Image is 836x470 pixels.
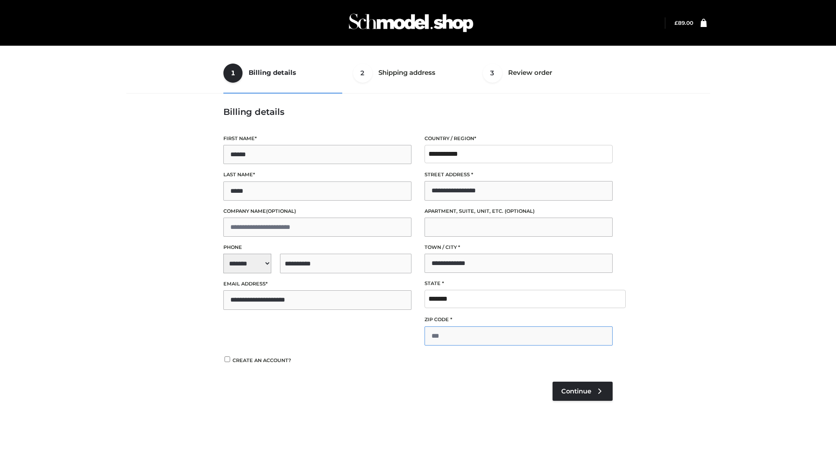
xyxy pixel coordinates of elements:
a: £89.00 [674,20,693,26]
h3: Billing details [223,107,613,117]
label: Country / Region [425,134,613,143]
bdi: 89.00 [674,20,693,26]
span: £ [674,20,678,26]
span: Continue [561,387,591,395]
label: First name [223,134,411,143]
a: Continue [553,382,613,401]
label: Apartment, suite, unit, etc. [425,207,613,215]
label: State [425,279,613,288]
label: Phone [223,243,411,252]
input: Create an account? [223,356,231,362]
span: Create an account? [233,357,291,363]
label: ZIP Code [425,316,613,324]
img: Schmodel Admin 964 [346,6,476,40]
label: Town / City [425,243,613,252]
label: Email address [223,280,411,288]
span: (optional) [505,208,535,214]
label: Street address [425,171,613,179]
label: Company name [223,207,411,215]
span: (optional) [266,208,296,214]
label: Last name [223,171,411,179]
